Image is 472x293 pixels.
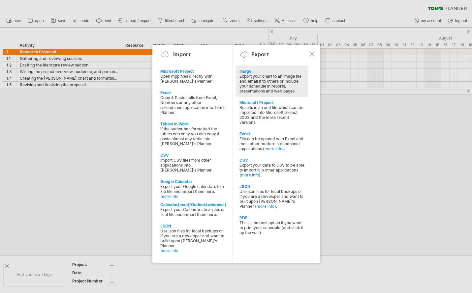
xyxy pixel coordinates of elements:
[241,173,259,177] a: more info
[257,204,274,209] a: more info
[239,215,305,220] div: PDF
[239,131,305,136] div: Excel
[160,95,226,115] div: Copy & Paste cells from Excel, Numbers or any other spreadsheet application into Tom's Planner.
[161,248,226,253] a: more info
[239,189,305,209] div: Use json files for local backups or if you are a developer and want to built upon [PERSON_NAME]'s...
[161,194,226,199] a: more info
[239,136,305,151] div: File can be opened with Excel and most other modern spreadsheet applications ( ).
[239,184,305,189] div: JSON
[173,51,191,58] div: Import
[239,220,305,235] div: This is the best option if you want to print your schedule (and stick it up the wall).
[239,163,305,177] div: Export your data to CSV to be able to import it in other applications ( ).
[160,121,226,126] div: Tables in Word
[239,69,305,74] div: Image
[160,126,226,146] div: If the author has formatted the tables correctly you can copy & paste almost any table into [PERS...
[265,146,282,151] a: more info
[239,100,305,105] div: Microsoft Project
[239,105,305,125] div: Results in an xml file which can be imported into Microsoft project 2003 and the more recent vers...
[160,90,226,95] div: Excel
[239,74,305,93] div: Export your chart to an image file and email it to others or include your schedule in reports, pr...
[251,51,269,58] div: Export
[239,158,305,163] div: CSV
